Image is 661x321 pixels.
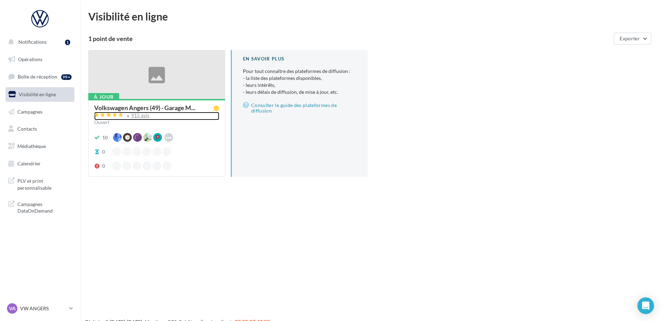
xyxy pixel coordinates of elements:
[4,69,76,84] a: Boîte de réception99+
[18,74,57,80] span: Boîte de réception
[4,122,76,136] a: Contacts
[94,112,219,120] a: 915 avis
[243,68,357,96] p: Pour tout connaître des plateformes de diffusion :
[243,56,357,62] div: En savoir plus
[20,305,66,312] p: VW ANGERS
[131,113,150,118] div: 915 avis
[17,199,72,214] span: Campagnes DataOnDemand
[18,56,42,62] span: Opérations
[17,176,72,191] span: PLV et print personnalisable
[94,119,109,125] span: Ouvert
[614,33,651,44] button: Exporter
[4,52,76,67] a: Opérations
[88,11,653,22] div: Visibilité en ligne
[243,101,357,115] a: Consulter le guide des plateformes de diffusion
[4,139,76,154] a: Médiathèque
[4,156,76,171] a: Calendrier
[620,35,640,41] span: Exporter
[17,143,46,149] span: Médiathèque
[88,93,119,101] div: À jour
[243,75,357,82] li: - la liste des plateformes disponibles,
[102,163,105,170] div: 0
[61,74,72,80] div: 99+
[9,305,16,312] span: VA
[19,91,56,97] span: Visibilité en ligne
[4,87,76,102] a: Visibilité en ligne
[4,197,76,217] a: Campagnes DataOnDemand
[88,35,611,42] div: 1 point de vente
[17,108,42,114] span: Campagnes
[4,105,76,119] a: Campagnes
[94,105,195,111] span: Volkswagen Angers (49) - Garage M...
[4,35,73,49] button: Notifications 1
[17,126,37,132] span: Contacts
[102,148,105,155] div: 0
[243,82,357,89] li: - leurs intérêts,
[6,302,74,315] a: VA VW ANGERS
[637,297,654,314] div: Open Intercom Messenger
[4,173,76,194] a: PLV et print personnalisable
[18,39,47,45] span: Notifications
[102,134,108,141] div: 10
[243,89,357,96] li: - leurs délais de diffusion, de mise à jour, etc.
[17,160,41,166] span: Calendrier
[65,40,70,45] div: 1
